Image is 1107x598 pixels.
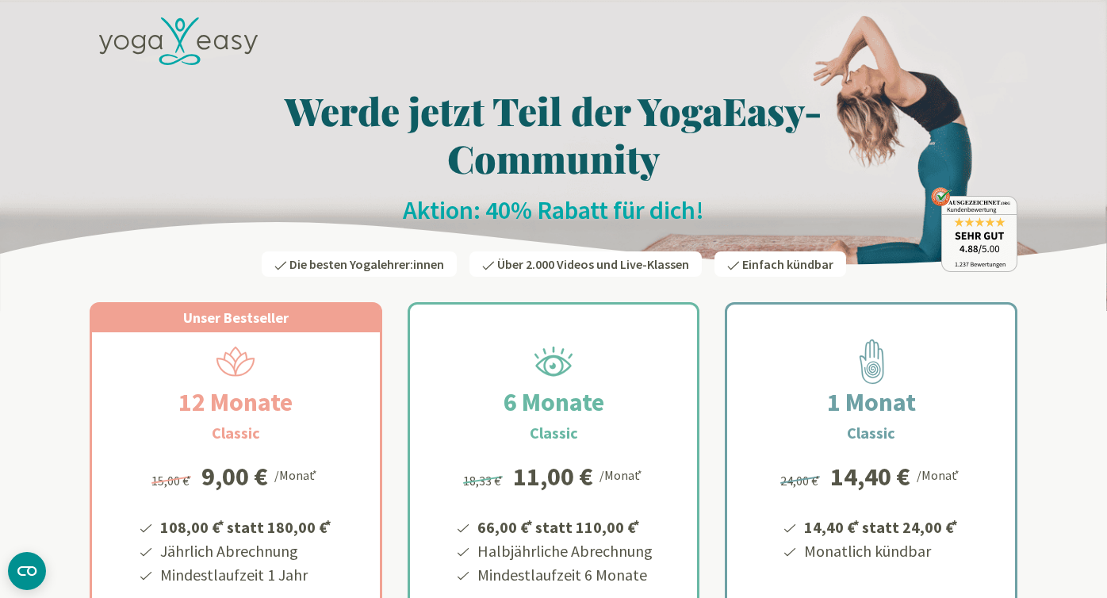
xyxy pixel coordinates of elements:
[789,383,954,421] h2: 1 Monat
[158,539,334,563] li: Jährlich Abrechnung
[8,552,46,590] button: CMP-Widget öffnen
[931,187,1017,272] img: ausgezeichnet_badge.png
[475,539,653,563] li: Halbjährliche Abrechnung
[475,563,653,587] li: Mindestlaufzeit 6 Monate
[530,421,578,445] h3: Classic
[742,256,833,272] span: Einfach kündbar
[475,512,653,539] li: 66,00 € statt 110,00 €
[463,473,505,489] span: 18,33 €
[158,563,334,587] li: Mindestlaufzeit 1 Jahr
[802,539,960,563] li: Monatlich kündbar
[183,309,289,327] span: Unser Bestseller
[847,421,895,445] h3: Classic
[513,464,593,489] div: 11,00 €
[497,256,689,272] span: Über 2.000 Videos und Live-Klassen
[289,256,444,272] span: Die besten Yogalehrer:innen
[90,86,1017,182] h1: Werde jetzt Teil der YogaEasy-Community
[140,383,331,421] h2: 12 Monate
[780,473,822,489] span: 24,00 €
[599,464,645,485] div: /Monat
[274,464,320,485] div: /Monat
[465,383,642,421] h2: 6 Monate
[90,194,1017,226] h2: Aktion: 40% Rabatt für dich!
[158,512,334,539] li: 108,00 € statt 180,00 €
[212,421,260,445] h3: Classic
[802,512,960,539] li: 14,40 € statt 24,00 €
[201,464,268,489] div: 9,00 €
[917,464,962,485] div: /Monat
[151,473,193,489] span: 15,00 €
[830,464,910,489] div: 14,40 €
